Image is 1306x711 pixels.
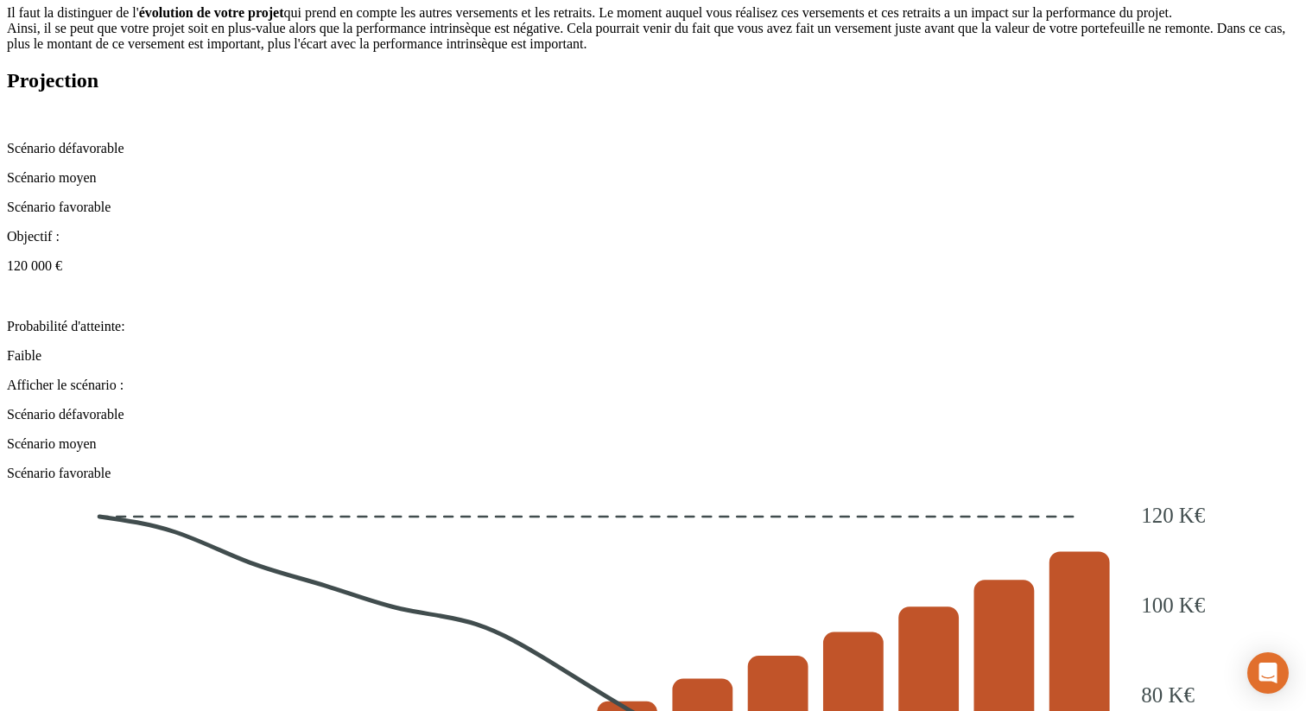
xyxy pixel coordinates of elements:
span: qui prend en compte les autres versements et les retraits. Le moment auquel vous réalisez ces ver... [283,5,1172,20]
h2: Projection [7,69,1299,92]
p: 120 000 € [7,258,1299,274]
p: Probabilité d'atteinte: [7,319,1299,334]
tspan: 100 K€ [1141,594,1206,617]
span: Ainsi, il se peut que votre projet soit en plus-value alors que la performance intrinsèque est né... [7,21,1285,51]
p: Scénario défavorable [7,407,1299,422]
span: Il faut la distinguer de l' [7,5,139,20]
span: évolution de votre projet [139,5,284,20]
p: Scénario défavorable [7,141,1299,156]
div: Ouvrir le Messenger Intercom [1247,652,1289,694]
p: Scénario favorable [7,200,1299,215]
tspan: 80 K€ [1141,683,1195,707]
p: Faible [7,348,1299,364]
p: Objectif : [7,229,1299,244]
p: Scénario moyen [7,436,1299,452]
p: Scénario moyen [7,170,1299,186]
p: Afficher le scénario : [7,378,1299,393]
tspan: 120 K€ [1141,504,1206,527]
p: Scénario favorable [7,466,1299,481]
